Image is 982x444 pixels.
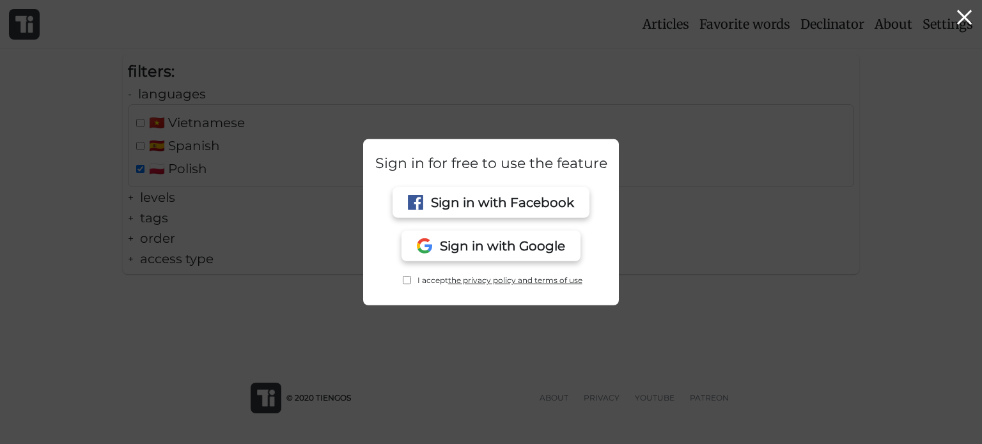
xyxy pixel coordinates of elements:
[417,274,582,286] span: I accept
[408,195,423,210] img: facebook icon
[448,275,582,285] a: the privacy policy and terms of use
[401,231,580,261] button: Sign in with Google
[393,187,589,218] button: Sign in with Facebook
[375,151,607,174] div: Sign in for free to use the feature
[417,238,432,254] img: facebook icon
